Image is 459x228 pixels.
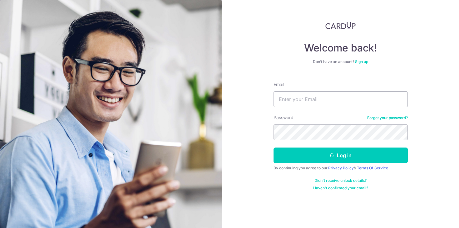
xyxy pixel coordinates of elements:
a: Forgot your password? [367,115,408,120]
img: CardUp Logo [325,22,356,29]
h4: Welcome back! [274,42,408,54]
button: Log in [274,148,408,163]
a: Sign up [355,59,368,64]
div: By continuing you agree to our & [274,166,408,171]
a: Terms Of Service [357,166,388,170]
div: Don’t have an account? [274,59,408,64]
label: Password [274,114,294,121]
a: Privacy Policy [328,166,354,170]
input: Enter your Email [274,91,408,107]
a: Didn't receive unlock details? [314,178,367,183]
label: Email [274,81,284,88]
a: Haven't confirmed your email? [313,186,368,191]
